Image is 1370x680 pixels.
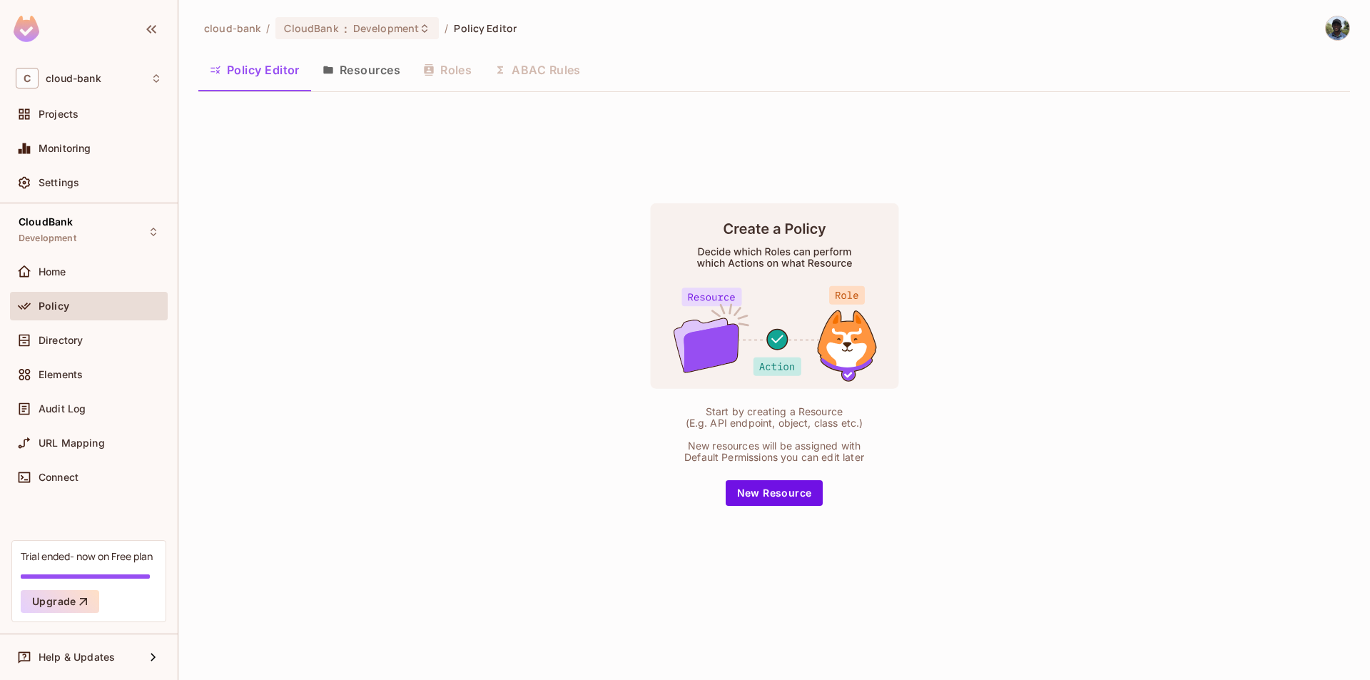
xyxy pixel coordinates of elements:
span: Policy Editor [454,21,517,35]
span: Settings [39,177,79,188]
span: Help & Updates [39,651,115,663]
div: Trial ended- now on Free plan [21,549,153,563]
span: Development [19,233,76,244]
span: CloudBank [284,21,338,35]
img: Rajiv Mounguengue [1326,16,1349,40]
span: : [343,23,348,34]
span: Policy [39,300,69,312]
div: New resources will be assigned with Default Permissions you can edit later [678,440,871,463]
li: / [445,21,448,35]
span: Elements [39,369,83,380]
button: Policy Editor [198,52,311,88]
img: SReyMgAAAABJRU5ErkJggg== [14,16,39,42]
span: URL Mapping [39,437,105,449]
span: Audit Log [39,403,86,415]
button: New Resource [726,480,823,506]
span: Workspace: cloud-bank [46,73,101,84]
span: Development [353,21,419,35]
button: Resources [311,52,412,88]
li: / [266,21,270,35]
span: Directory [39,335,83,346]
span: CloudBank [19,216,73,228]
span: Connect [39,472,78,483]
div: Start by creating a Resource (E.g. API endpoint, object, class etc.) [678,406,871,429]
span: Home [39,266,66,278]
button: Upgrade [21,590,99,613]
span: the active workspace [204,21,260,35]
span: Monitoring [39,143,91,154]
span: C [16,68,39,88]
span: Projects [39,108,78,120]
